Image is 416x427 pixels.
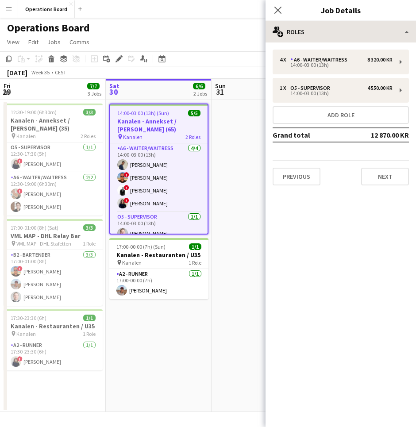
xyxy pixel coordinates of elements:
[7,38,19,46] span: View
[44,36,64,48] a: Jobs
[29,69,51,76] span: Week 35
[110,212,208,242] app-card-role: O5 - SUPERVISOR1/114:00-03:00 (13h)[PERSON_NAME]
[116,243,166,250] span: 17:00-00:00 (7h) (Sun)
[273,128,353,142] td: Grand total
[280,85,290,91] div: 1 x
[4,322,103,330] h3: Kanalen - Restauranten / U35
[189,243,201,250] span: 1/1
[4,309,103,370] app-job-card: 17:30-23:30 (6h)1/1Kanalen - Restauranten / U35 Kanalen1 RoleA2 - RUNNER1/117:30-23:30 (6h)![PERS...
[214,87,226,97] span: 31
[83,240,96,247] span: 1 Role
[109,238,208,299] app-job-card: 17:00-00:00 (7h) (Sun)1/1Kanalen - Restauranten / U35 Kanalen1 RoleA2 - RUNNER1/117:00-00:00 (7h)...
[4,219,103,306] app-job-card: 17:00-01:00 (8h) (Sat)3/3VML MAP - DHL Relay Bar VML MAP - DHL Stafetten1 RoleB2 - BARTENDER3/317...
[11,315,46,321] span: 17:30-23:30 (6h)
[4,173,103,215] app-card-role: A6 - WAITER/WAITRESS2/212:30-19:00 (6h30m)![PERSON_NAME][PERSON_NAME]
[280,63,393,67] div: 14:00-03:00 (13h)
[124,198,129,203] span: !
[17,266,23,271] span: !
[124,172,129,177] span: !
[110,117,208,133] h3: Kanalen - Annekset / [PERSON_NAME] (65)
[7,68,27,77] div: [DATE]
[17,356,23,362] span: !
[109,82,119,90] span: Sat
[273,106,409,124] button: Add role
[16,331,36,337] span: Kanalen
[17,158,23,164] span: !
[69,38,89,46] span: Comms
[2,87,11,97] span: 29
[367,57,393,63] div: 8 320.00 KR
[4,116,103,132] h3: Kanalen - Annekset / [PERSON_NAME] (35)
[7,21,90,35] h1: Operations Board
[81,133,96,139] span: 2 Roles
[215,82,226,90] span: Sun
[18,0,75,18] button: Operations Board
[83,331,96,337] span: 1 Role
[117,110,169,116] span: 14:00-03:00 (13h) (Sun)
[4,82,11,90] span: Fri
[124,185,129,190] span: !
[17,188,23,194] span: !
[109,251,208,259] h3: Kanalen - Restauranten / U35
[193,90,207,97] div: 2 Jobs
[122,259,142,266] span: Kanalen
[83,315,96,321] span: 1/1
[188,110,200,116] span: 5/5
[266,21,416,42] div: Roles
[25,36,42,48] a: Edit
[16,133,36,139] span: Kanalen
[290,57,351,63] div: A6 - WAITER/WAITRESS
[88,90,101,97] div: 3 Jobs
[47,38,61,46] span: Jobs
[28,38,39,46] span: Edit
[367,85,393,91] div: 4 550.00 KR
[83,224,96,231] span: 3/3
[4,340,103,370] app-card-role: A2 - RUNNER1/117:30-23:30 (6h)![PERSON_NAME]
[11,224,58,231] span: 17:00-01:00 (8h) (Sat)
[266,4,416,16] h3: Job Details
[66,36,93,48] a: Comms
[4,250,103,306] app-card-role: B2 - BARTENDER3/317:00-01:00 (8h)![PERSON_NAME][PERSON_NAME][PERSON_NAME]
[185,134,200,140] span: 2 Roles
[110,143,208,212] app-card-role: A6 - WAITER/WAITRESS4/414:00-03:00 (13h)[PERSON_NAME]![PERSON_NAME]![PERSON_NAME]![PERSON_NAME]
[353,128,409,142] td: 12 870.00 KR
[108,87,119,97] span: 30
[4,104,103,215] app-job-card: 12:30-19:00 (6h30m)3/3Kanalen - Annekset / [PERSON_NAME] (35) Kanalen2 RolesO5 - SUPERVISOR1/112:...
[55,69,66,76] div: CEST
[193,83,205,89] span: 6/6
[11,109,57,115] span: 12:30-19:00 (6h30m)
[16,240,71,247] span: VML MAP - DHL Stafetten
[280,57,290,63] div: 4 x
[189,259,201,266] span: 1 Role
[290,85,334,91] div: O5 - SUPERVISOR
[4,36,23,48] a: View
[273,168,320,185] button: Previous
[83,109,96,115] span: 3/3
[280,91,393,96] div: 14:00-03:00 (13h)
[109,104,208,235] app-job-card: 14:00-03:00 (13h) (Sun)5/5Kanalen - Annekset / [PERSON_NAME] (65) Kanalen2 RolesA6 - WAITER/WAITR...
[87,83,100,89] span: 7/7
[361,168,409,185] button: Next
[4,142,103,173] app-card-role: O5 - SUPERVISOR1/112:30-17:30 (5h)![PERSON_NAME]
[109,269,208,299] app-card-role: A2 - RUNNER1/117:00-00:00 (7h)[PERSON_NAME]
[4,232,103,240] h3: VML MAP - DHL Relay Bar
[123,134,143,140] span: Kanalen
